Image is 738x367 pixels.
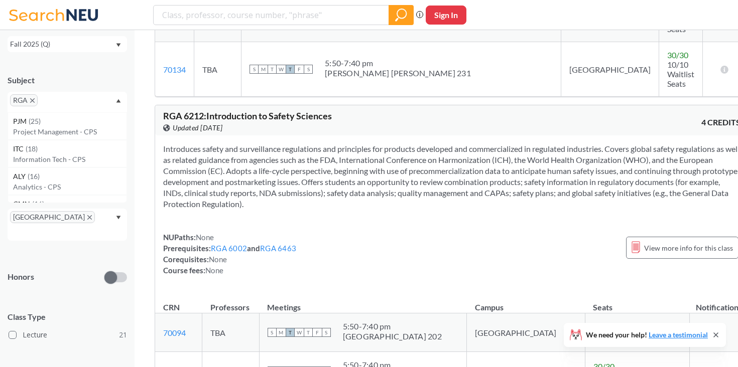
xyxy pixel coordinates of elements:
div: CRN [163,302,180,313]
div: Fall 2025 (Q) [10,39,115,50]
span: CMN [13,199,32,210]
th: Professors [202,292,260,313]
div: 5:50 - 7:40 pm [325,58,471,68]
span: S [250,65,259,74]
svg: X to remove pill [30,98,35,103]
span: None [205,266,223,275]
div: Fall 2025 (Q)Dropdown arrow [8,36,127,52]
span: T [268,65,277,74]
span: Class Type [8,311,127,322]
button: Sign In [426,6,466,25]
svg: Dropdown arrow [116,99,121,103]
span: W [295,328,304,337]
svg: Dropdown arrow [116,43,121,47]
div: magnifying glass [389,5,414,25]
span: S [268,328,277,337]
th: Seats [585,292,689,313]
th: Meetings [259,292,467,313]
a: 70094 [163,328,186,337]
span: M [277,328,286,337]
svg: Dropdown arrow [116,216,121,220]
p: Project Management - CPS [13,127,127,137]
span: ( 25 ) [29,117,41,125]
input: Class, professor, course number, "phrase" [161,7,382,24]
td: [GEOGRAPHIC_DATA] [561,42,659,97]
a: 70134 [163,65,186,74]
span: ( 18 ) [26,144,38,153]
span: None [209,255,227,264]
span: F [313,328,322,337]
span: T [304,328,313,337]
a: RGA 6463 [260,244,296,253]
div: [PERSON_NAME] [PERSON_NAME] 231 [325,68,471,78]
span: View more info for this class [644,242,733,254]
div: 5:50 - 7:40 pm [343,321,442,331]
div: NUPaths: Prerequisites: and Corequisites: Course fees: [163,232,296,276]
span: W [277,65,286,74]
span: T [286,328,295,337]
svg: X to remove pill [87,215,92,220]
p: Analytics - CPS [13,182,127,192]
a: RGA 6002 [211,244,247,253]
span: RGA 6212 : Introduction to Safety Sciences [163,110,332,121]
p: Information Tech - CPS [13,154,127,164]
span: F [295,65,304,74]
span: Updated [DATE] [173,122,222,133]
a: Leave a testimonial [649,330,708,339]
span: ITC [13,143,26,154]
div: [GEOGRAPHIC_DATA]X to remove pillDropdown arrow [8,209,127,241]
div: [GEOGRAPHIC_DATA] 202 [343,331,442,341]
th: Campus [467,292,585,313]
span: We need your help! [586,331,708,338]
div: RGAX to remove pillDropdown arrowPJM(25)Project Management - CPSITC(18)Information Tech - CPSALY(... [8,92,127,112]
span: 30 / 30 [667,50,688,60]
span: ( 16 ) [32,200,44,208]
td: TBA [194,42,241,97]
td: [GEOGRAPHIC_DATA] [467,313,585,352]
span: PJM [13,116,29,127]
span: None [196,233,214,242]
span: S [322,328,331,337]
span: M [259,65,268,74]
label: Lecture [9,328,127,341]
span: T [286,65,295,74]
span: ( 16 ) [28,172,40,180]
p: Honors [8,271,34,283]
td: TBA [202,313,260,352]
span: ALY [13,171,28,182]
span: 10/10 Waitlist Seats [667,60,694,88]
div: Subject [8,75,127,86]
span: RGAX to remove pill [10,94,38,106]
span: [GEOGRAPHIC_DATA]X to remove pill [10,211,95,223]
svg: magnifying glass [395,8,407,22]
span: 21 [119,329,127,340]
span: S [304,65,313,74]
